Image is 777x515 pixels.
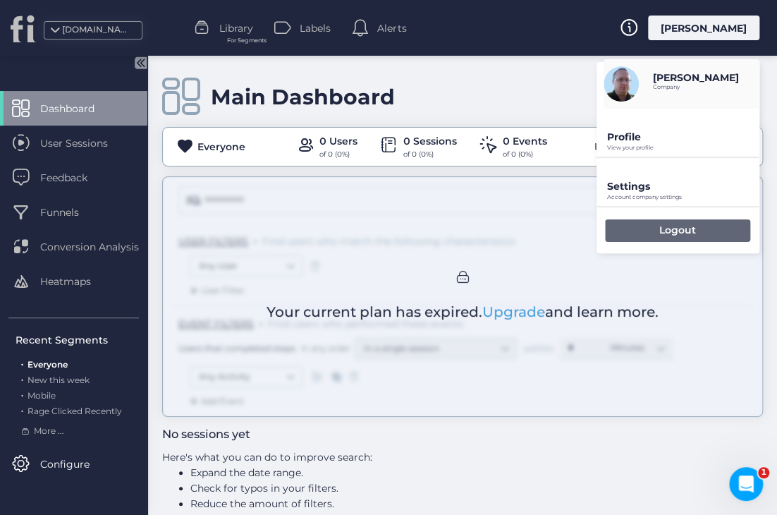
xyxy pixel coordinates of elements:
[607,131,759,143] p: Profile
[62,23,133,37] div: [DOMAIN_NAME]
[482,303,545,320] a: Upgrade
[267,301,659,323] span: Your current plan has expired. and learn more.
[21,356,23,370] span: .
[659,224,696,236] p: Logout
[16,332,139,348] div: Recent Segments
[34,425,64,438] span: More ...
[648,16,759,40] div: [PERSON_NAME]
[27,359,68,370] span: Everyone
[21,403,23,416] span: .
[607,145,759,151] p: View your profile
[40,135,129,151] span: User Sessions
[607,180,759,193] p: Settings
[604,66,639,102] img: avatar
[27,375,90,385] span: New this week
[219,20,253,36] span: Library
[40,239,160,255] span: Conversion Analysis
[40,205,100,220] span: Funnels
[377,20,406,36] span: Alerts
[607,194,759,200] p: Account company settings
[40,456,111,472] span: Configure
[27,406,122,416] span: Rage Clicked Recently
[21,387,23,401] span: .
[729,467,763,501] iframe: Intercom live chat
[27,390,56,401] span: Mobile
[40,101,116,116] span: Dashboard
[21,372,23,385] span: .
[300,20,331,36] span: Labels
[652,84,738,90] p: Company
[652,71,738,84] p: [PERSON_NAME]
[40,274,112,289] span: Heatmaps
[40,170,109,186] span: Feedback
[227,36,267,45] span: For Segments
[758,467,769,478] span: 1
